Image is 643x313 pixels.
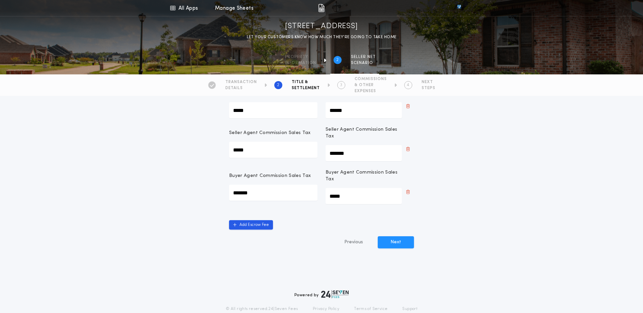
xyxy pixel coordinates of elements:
[318,4,325,12] img: img
[285,60,316,66] span: information
[331,236,376,248] button: Previous
[229,142,317,158] input: Seller Agent Commission Sales Tax
[292,85,320,91] span: SETTLEMENT
[226,306,298,312] p: © All rights reserved. 24|Seven Fees
[225,79,257,85] span: TRANSACTION
[336,57,339,63] h2: 2
[355,82,387,88] span: & OTHER
[229,173,311,179] p: Buyer Agent Commission Sales Tax
[225,85,257,91] span: DETAILS
[285,54,316,60] span: Property
[445,5,473,11] img: vs-icon
[321,290,349,298] img: logo
[326,169,402,183] p: Buyer Agent Commission Sales Tax
[422,85,435,91] span: STEPS
[229,102,317,118] input: Wire/Overnight/Handling Fee (if applicable)
[402,306,417,312] a: Support
[313,306,340,312] a: Privacy Policy
[292,79,320,85] span: TITLE &
[340,82,342,88] h2: 3
[351,60,376,66] span: SCENARIO
[378,236,414,248] button: Next
[247,34,397,41] p: LET YOUR CUSTOMERS KNOW HOW MUCH THEY’RE GOING TO TAKE HOME
[229,220,273,230] button: Add Escrow Fee
[229,185,317,201] input: Buyer Agent Commission Sales Tax
[277,82,279,88] h2: 2
[351,54,376,60] span: SELLER NET
[407,82,409,88] h2: 4
[294,290,349,298] div: Powered by
[355,76,387,82] span: COMMISSIONS
[354,306,387,312] a: Terms of Service
[229,130,311,136] p: Seller Agent Commission Sales Tax
[355,88,387,94] span: EXPENSES
[326,126,402,140] p: Seller Agent Commission Sales Tax
[326,188,402,204] input: Buyer Agent Commission Sales Tax
[326,145,402,161] input: Seller Agent Commission Sales Tax
[285,21,358,32] h1: [STREET_ADDRESS]
[422,79,435,85] span: NEXT
[326,102,402,118] input: Wire/Overnight/Handling Fee (if applicable)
